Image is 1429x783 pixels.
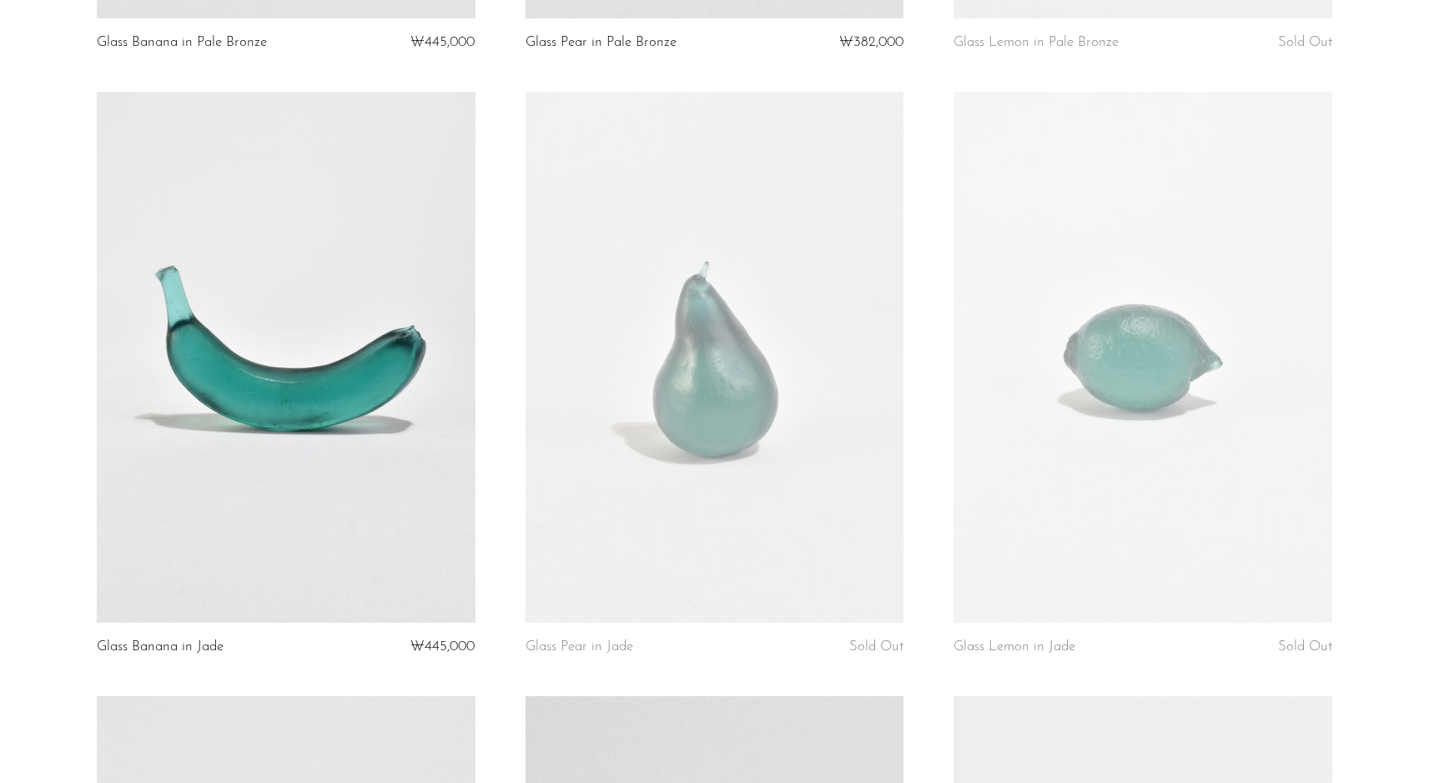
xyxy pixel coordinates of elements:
a: Glass Banana in Jade [97,639,224,654]
a: Glass Lemon in Pale Bronze [954,35,1119,50]
a: Glass Pear in Jade [526,639,633,654]
span: ₩445,000 [410,35,475,49]
a: Glass Lemon in Jade [954,639,1075,654]
span: ₩445,000 [410,639,475,654]
span: Sold Out [1278,639,1332,654]
span: Sold Out [1278,35,1332,49]
a: Glass Banana in Pale Bronze [97,35,267,50]
a: Glass Pear in Pale Bronze [526,35,677,50]
span: ₩382,000 [839,35,903,49]
span: Sold Out [849,639,903,654]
